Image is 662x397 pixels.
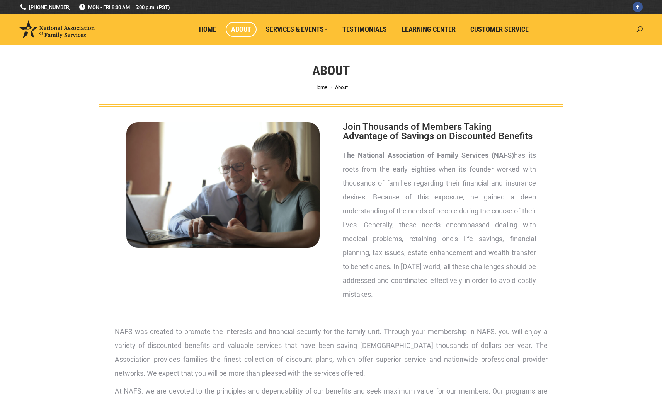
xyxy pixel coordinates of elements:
[396,22,461,37] a: Learning Center
[633,2,643,12] a: Facebook page opens in new window
[115,325,548,380] p: NAFS was created to promote the interests and financial security for the family unit. Through you...
[199,25,216,34] span: Home
[465,22,534,37] a: Customer Service
[470,25,529,34] span: Customer Service
[231,25,251,34] span: About
[226,22,257,37] a: About
[312,62,350,79] h1: About
[19,3,71,11] a: [PHONE_NUMBER]
[266,25,328,34] span: Services & Events
[194,22,222,37] a: Home
[78,3,170,11] span: MON - FRI 8:00 AM – 5:00 p.m. (PST)
[337,22,392,37] a: Testimonials
[343,151,514,159] strong: The National Association of Family Services (NAFS)
[343,148,536,302] p: has its roots from the early eighties when its founder worked with thousands of families regardin...
[314,84,327,90] a: Home
[402,25,456,34] span: Learning Center
[343,122,536,141] h2: Join Thousands of Members Taking Advantage of Savings on Discounted Benefits
[342,25,387,34] span: Testimonials
[126,122,320,248] img: About National Association of Family Services
[19,20,95,38] img: National Association of Family Services
[335,84,348,90] span: About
